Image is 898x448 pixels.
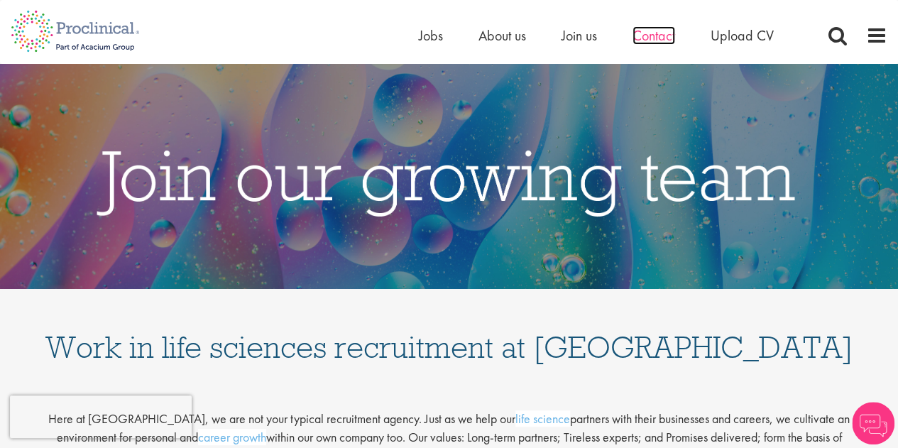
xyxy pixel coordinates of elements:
[711,26,774,45] a: Upload CV
[515,410,570,427] a: life science
[562,26,597,45] a: Join us
[10,395,192,438] iframe: reCAPTCHA
[478,26,526,45] a: About us
[45,303,854,363] h1: Work in life sciences recruitment at [GEOGRAPHIC_DATA]
[852,402,894,444] img: Chatbot
[198,429,266,445] a: career growth
[633,26,675,45] a: Contact
[419,26,443,45] a: Jobs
